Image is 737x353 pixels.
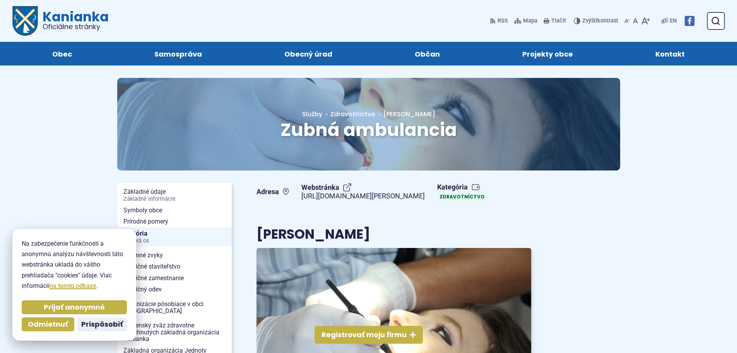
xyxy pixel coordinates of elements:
[490,13,510,29] a: RSS
[117,227,232,246] a: HistóriaČasová os
[375,110,435,119] a: [PERSON_NAME]
[513,13,539,29] a: Mapa
[123,186,226,204] span: Základné údaje
[582,18,618,24] span: kontrast
[321,331,407,339] span: Registrovať moju firmu
[381,42,474,65] a: Občan
[123,261,226,272] span: Tradičné staviteľstvo
[117,284,232,295] a: Tradičný odev
[50,282,96,289] a: na tomto odkaze
[77,317,127,331] button: Prispôsobiť
[522,42,573,65] span: Projekty obce
[251,42,366,65] a: Obecný úrad
[631,13,640,29] button: Nastaviť pôvodnú veľkosť písma
[670,16,677,26] span: EN
[123,298,226,317] span: Organizácie pôsobiace v obci [GEOGRAPHIC_DATA]
[574,13,620,29] button: Zvýšiťkontrast
[256,225,370,243] strong: [PERSON_NAME]
[117,205,232,216] a: Symboly obce
[655,42,685,65] span: Kontakt
[117,261,232,272] a: Tradičné staviteľstvo
[623,13,631,29] button: Zmenšiť veľkosť písma
[38,10,109,30] span: Kanianka
[28,320,68,329] span: Odmietnuť
[551,18,566,24] span: Tlačiť
[123,250,226,261] span: Rodinné zvyky
[437,193,487,201] a: Zdravotníctvo
[123,238,226,244] span: Časová os
[302,110,322,119] span: Služby
[383,110,435,119] span: [PERSON_NAME]
[523,16,537,26] span: Mapa
[22,317,74,331] button: Odmietnuť
[415,42,440,65] span: Občan
[668,16,678,26] a: EN
[12,6,38,36] img: Prejsť na domovskú stránku
[117,216,232,227] a: Prírodné pomery
[640,13,652,29] button: Zväčšiť veľkosť písma
[117,250,232,261] a: Rodinné zvyky
[123,272,226,284] span: Tradičné zamestnanie
[123,205,226,216] span: Symboly obce
[121,42,235,65] a: Samospráva
[123,320,226,345] span: Slovenský zväz zdravotne postihnutých základná organizácia Kanianka
[117,186,232,204] a: Základné údajeZákladné informácie
[81,320,123,329] span: Prispôsobiť
[301,192,425,200] a: [URL][DOMAIN_NAME][PERSON_NAME]
[301,183,425,192] span: Webstránka
[43,23,109,30] span: Oficiálne stránky
[437,183,493,192] span: Kategória
[256,188,289,196] span: Adresa
[302,110,330,119] a: Služby
[117,320,232,345] a: Slovenský zväz zdravotne postihnutých základná organizácia Kanianka
[284,42,332,65] span: Obecný úrad
[280,117,457,142] span: Zubná ambulancia
[44,303,105,312] span: Prijať anonymné
[123,216,226,227] span: Prírodné pomery
[498,16,508,26] span: RSS
[22,238,127,291] p: Na zabezpečenie funkčnosti a anonymnú analýzu návštevnosti táto webstránka ukladá do vášho prehli...
[19,42,105,65] a: Obec
[330,110,375,119] a: Zdravotníctvo
[684,16,694,26] img: Prejsť na Facebook stránku
[123,284,226,295] span: Tradičný odev
[123,227,226,246] span: História
[117,272,232,284] a: Tradičné zamestnanie
[22,300,127,314] button: Prijať anonymné
[117,298,232,317] a: Organizácie pôsobiace v obci [GEOGRAPHIC_DATA]
[315,326,423,344] button: Registrovať moju firmu
[622,42,718,65] a: Kontakt
[154,42,202,65] span: Samospráva
[52,42,72,65] span: Obec
[123,196,226,202] span: Základné informácie
[542,13,568,29] button: Tlačiť
[489,42,607,65] a: Projekty obce
[582,17,597,24] span: Zvýšiť
[12,6,109,36] a: Logo Kanianka, prejsť na domovskú stránku.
